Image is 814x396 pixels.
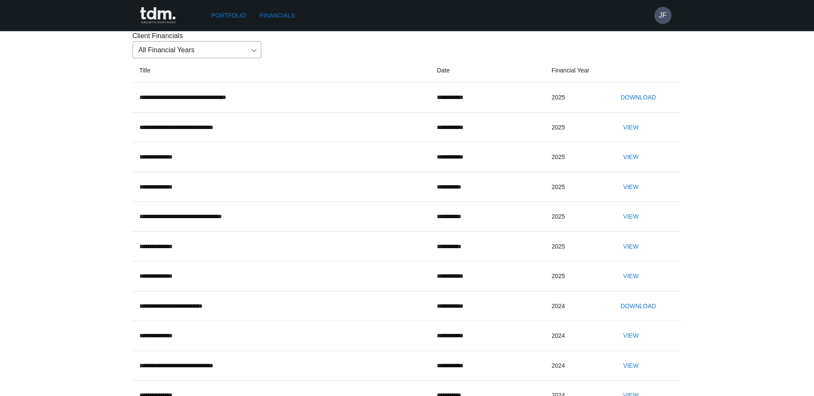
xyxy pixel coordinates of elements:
p: Client Financials [133,31,682,41]
button: View [617,179,645,195]
button: View [617,328,645,344]
td: 2025 [545,202,610,232]
td: 2024 [545,291,610,321]
td: 2025 [545,112,610,142]
h6: JF [659,10,667,21]
button: View [617,358,645,374]
a: Portfolio [208,8,250,24]
button: View [617,149,645,165]
th: Title [133,58,430,83]
button: View [617,239,645,255]
th: Date [430,58,545,83]
div: All Financial Years [133,41,261,58]
td: 2024 [545,351,610,381]
button: Download [617,298,659,314]
td: 2025 [545,83,610,113]
button: Download [617,90,659,105]
a: Financials [256,8,298,24]
td: 2025 [545,231,610,261]
td: 2024 [545,321,610,351]
th: Financial Year [545,58,610,83]
button: View [617,120,645,135]
td: 2025 [545,172,610,202]
button: View [617,268,645,284]
button: JF [654,7,672,24]
button: View [617,209,645,225]
td: 2025 [545,142,610,172]
td: 2025 [545,261,610,291]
